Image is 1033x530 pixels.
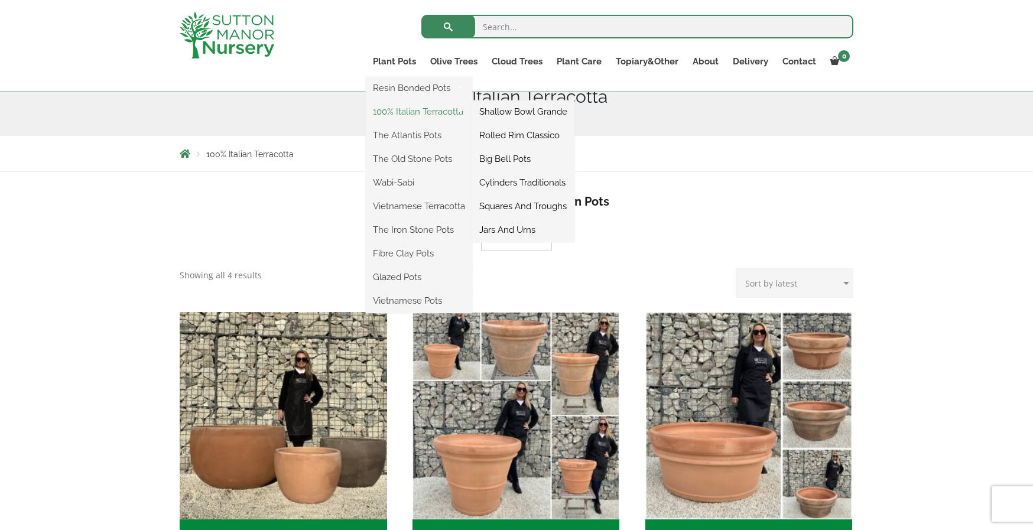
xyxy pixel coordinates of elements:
[472,221,574,239] a: Jars And Urns
[423,53,485,70] a: Olive Trees
[645,312,853,519] img: Shallow Bowl Grande
[180,149,853,158] nav: Breadcrumbs
[206,149,294,159] span: 100% Italian Terracotta
[366,292,472,310] a: Vietnamese Pots
[472,174,574,191] a: Cylinders Traditionals
[180,86,853,108] h1: 100% Italian Terracotta
[726,53,775,70] a: Delivery
[180,12,274,58] img: logo
[823,53,853,70] a: 0
[421,15,853,38] input: Search...
[472,150,574,168] a: Big Bell Pots
[180,312,387,519] img: Big Bell Pots
[838,50,850,62] span: 0
[366,79,472,97] a: Resin Bonded Pots
[775,53,823,70] a: Contact
[366,53,423,70] a: Plant Pots
[485,53,550,70] a: Cloud Trees
[472,197,574,215] a: Squares And Troughs
[180,268,262,282] p: Showing all 4 results
[366,126,472,144] a: The Atlantis Pots
[686,53,726,70] a: About
[366,103,472,121] a: 100% Italian Terracotta
[366,150,472,168] a: The Old Stone Pots
[495,234,538,242] span: Read more
[736,268,853,298] select: Shop order
[472,103,574,121] a: Shallow Bowl Grande
[366,174,472,191] a: Wabi-Sabi
[550,53,609,70] a: Plant Care
[366,268,472,286] a: Glazed Pots
[366,221,472,239] a: The Iron Stone Pots
[412,312,620,519] img: Rolled Rim Classico
[472,126,574,144] a: Rolled Rim Classico
[366,197,472,215] a: Vietnamese Terracotta
[366,245,472,262] a: Fibre Clay Pots
[609,53,686,70] a: Topiary&Other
